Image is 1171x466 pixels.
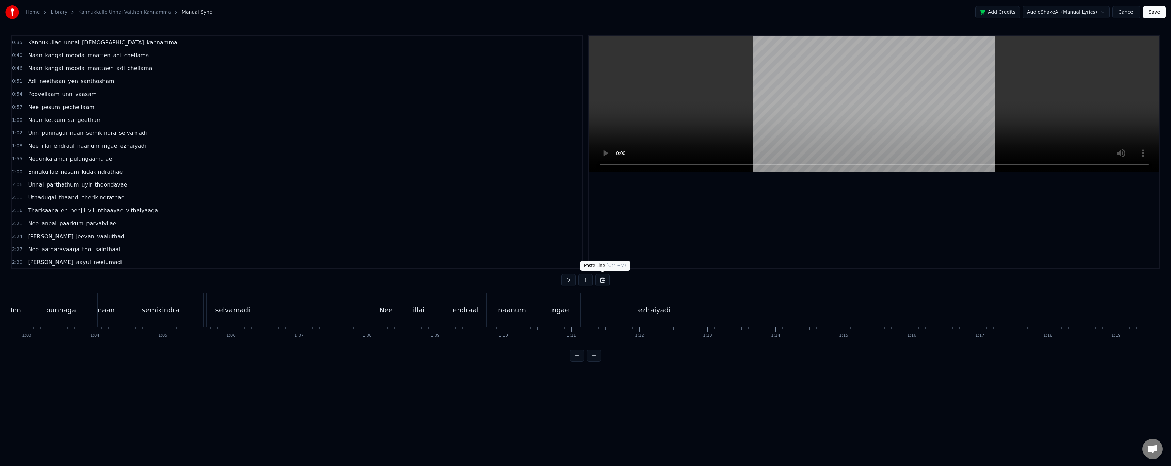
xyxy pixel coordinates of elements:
span: Kannukullae [27,38,62,46]
div: 1:15 [839,333,848,338]
div: 1:17 [975,333,984,338]
span: 2:21 [12,220,22,227]
div: 1:05 [158,333,167,338]
div: ingae [550,305,569,315]
span: punnagai [41,129,68,137]
span: ingae [101,142,118,150]
div: 1:03 [22,333,31,338]
div: 1:08 [363,333,372,338]
span: thol [81,245,93,253]
span: endraal [53,142,75,150]
span: ketkum [44,116,66,124]
span: 1:02 [12,130,22,136]
span: parthathum [46,181,80,189]
span: 0:46 [12,65,22,72]
span: pesum [41,103,61,111]
span: kangal [44,64,64,72]
span: mooda [65,51,85,59]
img: youka [5,5,19,19]
span: santhosham [80,77,115,85]
span: kidakindrathae [81,168,123,176]
span: vithaiyaaga [125,207,159,214]
span: 0:57 [12,104,22,111]
span: thoondavae [94,181,128,189]
div: 1:10 [499,333,508,338]
span: yen [67,77,79,85]
span: parvaiyilae [85,220,117,227]
span: aatharavaaga [41,245,80,253]
span: 0:40 [12,52,22,59]
span: 1:00 [12,117,22,124]
div: Unn [7,305,21,315]
span: maatten [87,51,111,59]
span: 2:11 [12,194,22,201]
div: 1:14 [771,333,780,338]
span: Tharisaana [27,207,59,214]
span: aayul [75,258,92,266]
span: Manual Sync [182,9,212,16]
span: adi [116,64,125,72]
span: Poovellaam [27,90,60,98]
span: Unn [27,129,39,137]
span: unn [62,90,73,98]
span: semikindra [85,129,117,137]
span: Nee [27,142,39,150]
span: mooda [65,64,85,72]
span: 2:16 [12,207,22,214]
span: adi [112,51,122,59]
div: 1:18 [1043,333,1053,338]
span: ( Ctrl+V ) [606,263,626,268]
a: Kannukkulle Unnai Vaithen Kannamma [78,9,171,16]
span: neethaan [39,77,66,85]
span: maattaen [87,64,115,72]
span: Naan [27,116,43,124]
span: Nee [27,220,39,227]
span: 0:54 [12,91,22,98]
span: naanum [76,142,100,150]
span: nesam [60,168,80,176]
a: Open chat [1142,439,1163,459]
div: Paste Line [580,261,630,271]
span: therikindrathae [82,194,125,202]
span: illai [41,142,52,150]
div: naan [98,305,115,315]
div: 1:06 [226,333,236,338]
div: 1:09 [431,333,440,338]
span: Ennukullae [27,168,59,176]
span: [PERSON_NAME] [27,232,74,240]
span: 0:51 [12,78,22,85]
div: 1:04 [90,333,99,338]
div: 1:16 [907,333,916,338]
span: vilunthaayae [87,207,124,214]
a: Home [26,9,40,16]
span: vaasam [75,90,97,98]
span: Nee [27,245,39,253]
span: Uthadugal [27,194,57,202]
div: 1:11 [567,333,576,338]
button: Add Credits [975,6,1020,18]
div: semikindra [142,305,180,315]
span: kannamma [146,38,178,46]
span: kangal [44,51,64,59]
div: 1:19 [1111,333,1121,338]
span: vaaluthadi [96,232,126,240]
span: 1:55 [12,156,22,162]
span: pechellaam [62,103,95,111]
span: 2:30 [12,259,22,266]
span: naan [69,129,84,137]
span: 1:08 [12,143,22,149]
span: uyir [81,181,93,189]
span: Nedunkalamai [27,155,68,163]
div: endraal [453,305,479,315]
span: Adi [27,77,37,85]
span: 2:06 [12,181,22,188]
div: 1:07 [294,333,304,338]
span: [PERSON_NAME] [27,258,74,266]
div: selvamadi [215,305,250,315]
span: 2:27 [12,246,22,253]
div: Nee [379,305,393,315]
nav: breadcrumb [26,9,212,16]
span: Naan [27,51,43,59]
span: unnai [63,38,80,46]
span: selvamadi [118,129,148,137]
